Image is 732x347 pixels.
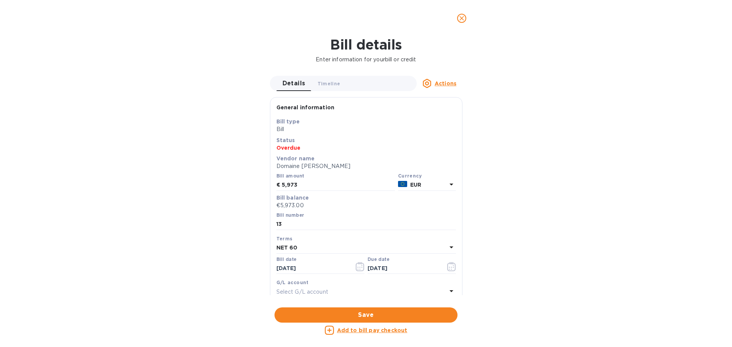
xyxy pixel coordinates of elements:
div: € [276,179,282,191]
b: Status [276,137,295,143]
label: Bill date [276,257,297,262]
u: Actions [435,80,456,86]
b: Bill balance [276,195,309,201]
b: Terms [276,236,293,241]
b: EUR [410,182,421,188]
b: General information [276,104,335,110]
input: Select date [276,263,348,274]
p: Bill [276,125,456,133]
input: Due date [368,263,440,274]
span: Save [281,310,451,320]
p: Domaine [PERSON_NAME] [276,162,456,170]
h1: Bill details [6,37,726,53]
b: NET 60 [276,245,298,251]
b: G/L account [276,280,309,285]
label: Bill amount [276,174,304,179]
span: Timeline [318,80,340,88]
p: Enter information for your bill or credit [6,56,726,64]
b: Vendor name [276,155,315,162]
p: Select G/L account [276,288,328,296]
input: Enter bill number [276,219,456,230]
u: Add to bill pay checkout [337,327,408,333]
span: Details [283,78,305,89]
p: Overdue [276,144,456,152]
input: € Enter bill amount [282,179,395,191]
button: close [453,9,471,27]
label: Due date [368,257,389,262]
button: Save [274,307,457,323]
b: Currency [398,173,422,179]
label: Bill number [276,213,304,217]
b: Bill type [276,118,300,125]
p: €5,973.00 [276,201,456,209]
